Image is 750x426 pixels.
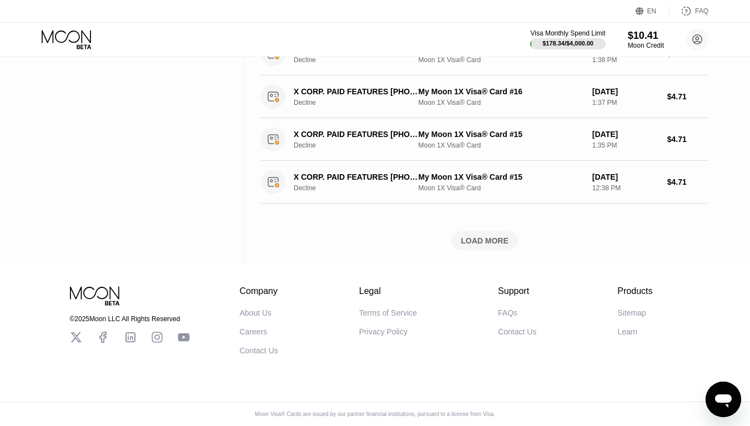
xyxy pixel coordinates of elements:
div: Learn [617,327,637,336]
div: X CORP. PAID FEATURES [PHONE_NUMBER] USDeclineMy Moon 1X Visa® Card #15Moon 1X Visa® Card[DATE]1:... [261,118,708,161]
div: Decline [294,184,427,192]
div: X CORP. PAID FEATURES [PHONE_NUMBER] US [294,130,418,139]
div: Terms of Service [359,308,417,317]
div: $10.41 [628,30,664,42]
div: Moon 1X Visa® Card [419,184,583,192]
div: Privacy Policy [359,327,407,336]
div: Careers [240,327,268,336]
div: LOAD MORE [461,236,509,246]
div: About Us [240,308,272,317]
div: X CORP. PAID FEATURES [PHONE_NUMBER] US [294,173,418,181]
div: Contact Us [498,327,536,336]
div: 1:35 PM [592,141,658,149]
div: $4.71 [667,135,708,144]
div: Decline [294,99,427,106]
div: Visa Monthly Spend Limit$178.34/$4,000.00 [530,29,605,49]
div: Sitemap [617,308,646,317]
div: Decline [294,141,427,149]
div: [DATE] [592,87,658,96]
div: [DATE] [592,173,658,181]
div: FAQs [498,308,517,317]
div: Legal [359,286,417,296]
div: EN [636,6,670,17]
div: FAQ [695,7,708,15]
div: Moon Credit [628,42,664,49]
div: $4.71 [667,177,708,186]
div: 1:38 PM [592,56,658,64]
div: Decline [294,56,427,64]
div: Moon 1X Visa® Card [419,99,583,106]
div: X CORP. PAID FEATURES [PHONE_NUMBER] USDeclineMy Moon 1X Visa® Card #15Moon 1X Visa® Card[DATE]12... [261,161,708,204]
div: EN [647,7,657,15]
iframe: Кнопка запуска окна обмена сообщениями [706,382,741,417]
div: FAQ [670,6,708,17]
div: $4.71 [667,92,708,101]
div: LOAD MORE [261,231,708,250]
div: Contact Us [240,346,278,355]
div: Moon Visa® Cards are issued by our partner financial institutions, pursuant to a license from Visa. [246,411,504,417]
div: Products [617,286,652,296]
div: My Moon 1X Visa® Card #16 [419,87,583,96]
div: Company [240,286,278,296]
div: X CORP. PAID FEATURES [PHONE_NUMBER] USDeclineMy Moon 1X Visa® Card #16Moon 1X Visa® Card[DATE]1:... [261,75,708,118]
div: Visa Monthly Spend Limit [530,29,605,37]
div: $178.34 / $4,000.00 [542,40,593,47]
div: X CORP. PAID FEATURES [PHONE_NUMBER] US [294,87,418,96]
div: Support [498,286,536,296]
div: My Moon 1X Visa® Card #15 [419,130,583,139]
div: $10.41Moon Credit [628,30,664,49]
div: Moon 1X Visa® Card [419,56,583,64]
div: 1:37 PM [592,99,658,106]
div: © 2025 Moon LLC All Rights Reserved [70,315,190,323]
div: 12:38 PM [592,184,658,192]
div: Moon 1X Visa® Card [419,141,583,149]
div: My Moon 1X Visa® Card #15 [419,173,583,181]
div: [DATE] [592,130,658,139]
